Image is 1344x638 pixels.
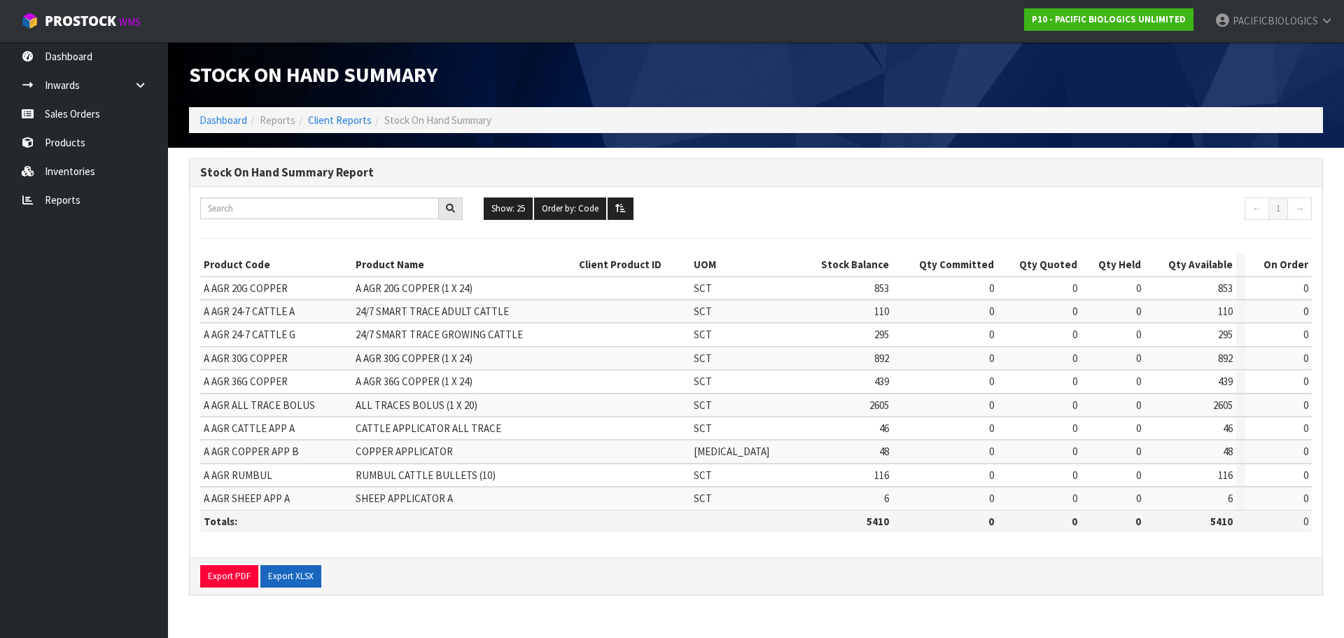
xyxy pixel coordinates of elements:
[260,113,295,127] span: Reports
[204,469,272,482] span: A AGR RUMBUL
[1072,282,1077,295] span: 0
[694,328,712,341] span: SCT
[1072,352,1077,365] span: 0
[1072,515,1077,528] strong: 0
[867,515,889,528] strong: 5410
[1072,469,1077,482] span: 0
[204,422,295,435] span: A AGR CATTLE APP A
[1136,422,1141,435] span: 0
[1303,352,1308,365] span: 0
[356,469,496,482] span: RUMBUL CATTLE BULLETS (10)
[1136,445,1141,458] span: 0
[1218,352,1233,365] span: 892
[1303,328,1308,341] span: 0
[1072,492,1077,505] span: 0
[1218,305,1233,318] span: 110
[1268,197,1288,220] a: 1
[1072,398,1077,412] span: 0
[989,398,994,412] span: 0
[989,328,994,341] span: 0
[1228,492,1233,505] span: 6
[1072,375,1077,388] span: 0
[1136,375,1141,388] span: 0
[119,15,141,29] small: WMS
[1223,422,1233,435] span: 46
[694,352,712,365] span: SCT
[21,12,38,29] img: cube-alt.png
[204,305,295,318] span: A AGR 24-7 CATTLE A
[1210,515,1233,528] strong: 5410
[1135,515,1141,528] strong: 0
[199,113,247,127] a: Dashboard
[1303,492,1308,505] span: 0
[1218,328,1233,341] span: 295
[874,469,889,482] span: 116
[694,305,712,318] span: SCT
[874,282,889,295] span: 853
[869,398,889,412] span: 2605
[694,422,712,435] span: SCT
[1072,422,1077,435] span: 0
[989,422,994,435] span: 0
[1136,398,1141,412] span: 0
[989,305,994,318] span: 0
[1072,305,1077,318] span: 0
[1303,469,1308,482] span: 0
[204,352,288,365] span: A AGR 30G COPPER
[189,61,437,88] span: Stock On Hand Summary
[200,565,258,588] button: Export PDF
[356,305,509,318] span: 24/7 SMART TRACE ADULT CATTLE
[1303,375,1308,388] span: 0
[690,254,796,276] th: UOM
[204,375,288,388] span: A AGR 36G COPPER
[694,469,712,482] span: SCT
[1303,398,1308,412] span: 0
[356,492,453,505] span: SHEEP APPLICATOR A
[260,565,321,588] button: Export XLSX
[1303,305,1308,318] span: 0
[1072,328,1077,341] span: 0
[356,352,472,365] span: A AGR 30G COPPER (1 X 24)
[356,422,501,435] span: CATTLE APPLICATOR ALL TRACE
[1303,445,1308,458] span: 0
[1136,282,1141,295] span: 0
[1218,375,1233,388] span: 439
[308,113,372,127] a: Client Reports
[989,445,994,458] span: 0
[892,254,997,276] th: Qty Committed
[356,328,523,341] span: 24/7 SMART TRACE GROWING CATTLE
[1303,282,1308,295] span: 0
[989,492,994,505] span: 0
[1081,254,1144,276] th: Qty Held
[694,398,712,412] span: SCT
[1245,197,1269,220] a: ←
[797,254,892,276] th: Stock Balance
[874,375,889,388] span: 439
[352,254,575,276] th: Product Name
[879,445,889,458] span: 48
[1218,469,1233,482] span: 116
[356,375,472,388] span: A AGR 36G COPPER (1 X 24)
[45,12,116,30] span: ProStock
[879,422,889,435] span: 46
[1050,197,1312,223] nav: Page navigation
[1303,515,1308,528] span: 0
[534,197,606,220] button: Order by: Code
[1136,328,1141,341] span: 0
[874,352,889,365] span: 892
[204,282,288,295] span: A AGR 20G COPPER
[694,375,712,388] span: SCT
[884,492,889,505] span: 6
[694,282,712,295] span: SCT
[484,197,533,220] button: Show: 25
[1136,352,1141,365] span: 0
[874,305,889,318] span: 110
[874,328,889,341] span: 295
[1223,445,1233,458] span: 48
[1213,398,1233,412] span: 2605
[204,328,295,341] span: A AGR 24-7 CATTLE G
[989,282,994,295] span: 0
[1136,492,1141,505] span: 0
[694,445,769,458] span: [MEDICAL_DATA]
[988,515,994,528] strong: 0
